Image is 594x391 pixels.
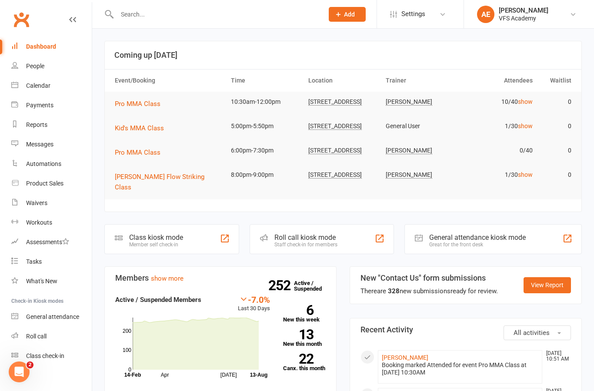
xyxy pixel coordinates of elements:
[283,352,314,365] strong: 22
[129,242,183,248] div: Member self check-in
[238,295,270,313] div: Last 30 Days
[26,313,79,320] div: General attendance
[26,258,42,265] div: Tasks
[115,147,167,158] button: Pro MMA Class
[518,171,533,178] a: show
[268,279,294,292] strong: 252
[115,100,160,108] span: Pro MMA Class
[114,51,572,60] h3: Coming up [DATE]
[129,233,183,242] div: Class kiosk mode
[11,135,92,154] a: Messages
[11,213,92,232] a: Workouts
[504,325,571,340] button: All activities
[518,123,533,129] a: show
[477,6,494,23] div: AE
[499,14,548,22] div: VFS Academy
[115,124,164,132] span: Kid's MMA Class
[26,121,47,128] div: Reports
[11,193,92,213] a: Waivers
[26,102,53,109] div: Payments
[524,277,571,293] a: View Report
[304,70,382,92] th: Location
[9,361,30,382] iframe: Intercom live chat
[329,7,366,22] button: Add
[283,304,314,317] strong: 6
[11,252,92,272] a: Tasks
[26,43,56,50] div: Dashboard
[360,274,498,282] h3: New "Contact Us" form submissions
[26,333,47,340] div: Roll call
[10,9,32,30] a: Clubworx
[537,140,575,161] td: 0
[11,37,92,56] a: Dashboard
[537,116,575,136] td: 0
[115,99,167,109] button: Pro MMA Class
[542,351,571,362] time: [DATE] 10:51 AM
[344,11,355,18] span: Add
[26,141,53,148] div: Messages
[227,70,304,92] th: Time
[382,116,459,136] td: General User
[114,8,317,20] input: Search...
[11,327,92,346] a: Roll call
[274,233,337,242] div: Roll call kiosk mode
[283,329,326,347] a: 13New this month
[115,172,223,192] button: [PERSON_NAME] Flow Striking Class
[537,70,575,92] th: Waitlist
[459,70,537,92] th: Attendees
[382,361,538,376] div: Booking marked Attended for event Pro MMA Class at [DATE] 10:30AM
[227,92,304,112] td: 10:30am-12:00pm
[11,56,92,76] a: People
[238,295,270,304] div: -7.0%
[459,92,537,112] td: 10/40
[537,92,575,112] td: 0
[151,275,184,282] a: show more
[11,76,92,96] a: Calendar
[283,354,326,371] a: 22Canx. this month
[115,123,170,133] button: Kid's MMA Class
[115,296,201,304] strong: Active / Suspended Members
[115,274,326,282] h3: Members
[26,239,69,245] div: Assessments
[111,70,227,92] th: Event/Booking
[227,116,304,136] td: 5:00pm-5:50pm
[360,286,498,296] div: There are new submissions ready for review.
[227,165,304,185] td: 8:00pm-9:00pm
[537,165,575,185] td: 0
[26,219,52,226] div: Workouts
[459,116,537,136] td: 1/30
[11,272,92,291] a: What's New
[26,63,44,70] div: People
[11,115,92,135] a: Reports
[115,173,204,191] span: [PERSON_NAME] Flow Striking Class
[115,149,160,156] span: Pro MMA Class
[459,140,537,161] td: 0/40
[499,7,548,14] div: [PERSON_NAME]
[388,287,400,295] strong: 328
[401,4,425,24] span: Settings
[382,70,459,92] th: Trainer
[227,140,304,161] td: 6:00pm-7:30pm
[11,307,92,327] a: General attendance kiosk mode
[26,180,63,187] div: Product Sales
[26,160,61,167] div: Automations
[459,165,537,185] td: 1/30
[26,199,47,206] div: Waivers
[518,98,533,105] a: show
[11,96,92,115] a: Payments
[283,328,314,341] strong: 13
[283,305,326,322] a: 6New this week
[11,232,92,252] a: Assessments
[11,154,92,174] a: Automations
[274,242,337,248] div: Staff check-in for members
[360,325,571,334] h3: Recent Activity
[26,278,57,285] div: What's New
[27,361,33,368] span: 2
[382,354,428,361] a: [PERSON_NAME]
[429,233,526,242] div: General attendance kiosk mode
[11,346,92,366] a: Class kiosk mode
[429,242,526,248] div: Great for the front desk
[11,174,92,193] a: Product Sales
[514,329,550,337] span: All activities
[26,352,64,359] div: Class check-in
